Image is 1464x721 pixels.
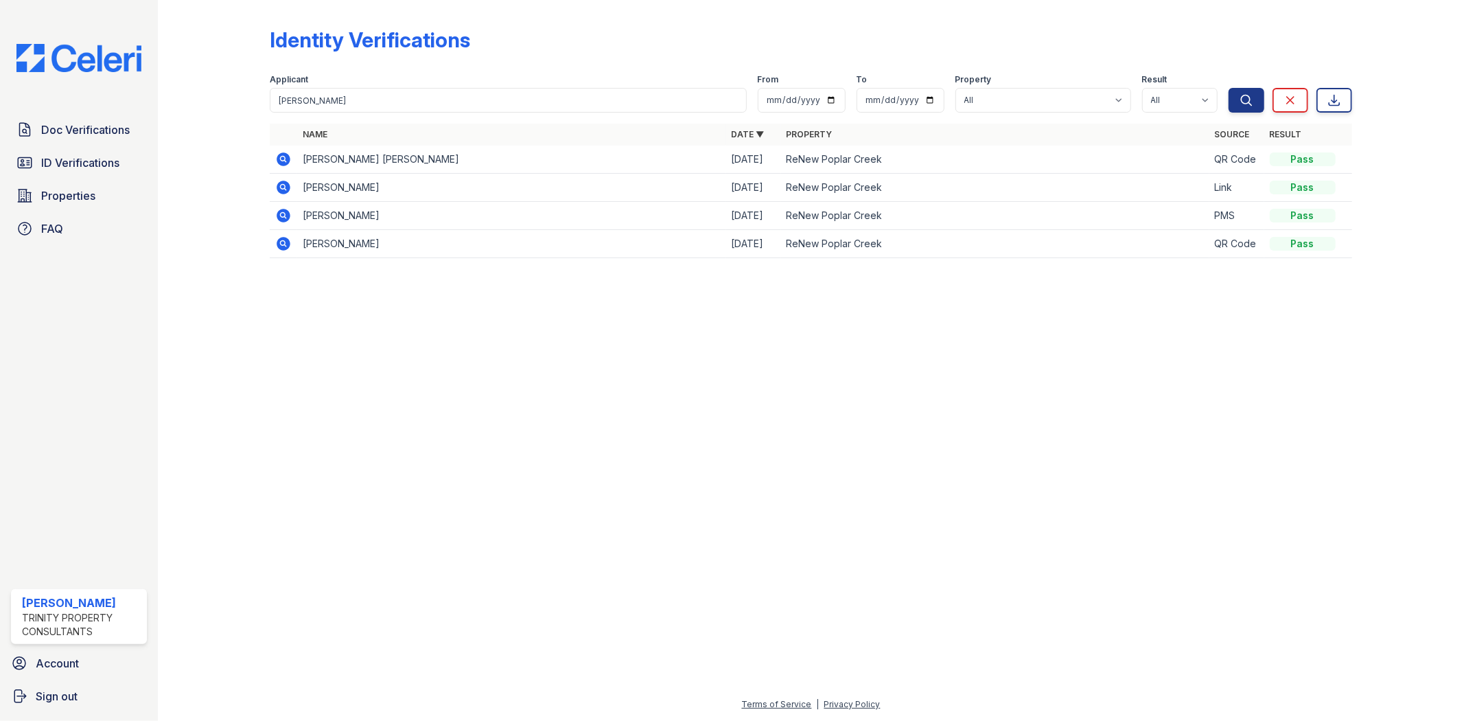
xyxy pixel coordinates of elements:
span: Sign out [36,688,78,705]
td: [DATE] [726,202,781,230]
a: Result [1270,129,1302,139]
a: Doc Verifications [11,116,147,144]
span: Account [36,655,79,672]
td: [PERSON_NAME] [297,202,725,230]
td: QR Code [1209,230,1264,258]
a: Privacy Policy [824,699,881,709]
a: Sign out [5,683,152,710]
div: Trinity Property Consultants [22,611,141,639]
td: ReNew Poplar Creek [781,202,1209,230]
label: To [857,74,868,85]
span: FAQ [41,220,63,237]
td: [PERSON_NAME] [297,230,725,258]
input: Search by name or phone number [270,88,746,113]
td: QR Code [1209,146,1264,174]
div: Pass [1270,237,1336,251]
label: Result [1142,74,1167,85]
div: [PERSON_NAME] [22,595,141,611]
td: PMS [1209,202,1264,230]
label: From [758,74,779,85]
td: [DATE] [726,230,781,258]
a: ID Verifications [11,149,147,176]
a: Property [787,129,833,139]
a: Name [303,129,327,139]
span: Doc Verifications [41,122,130,138]
td: [DATE] [726,174,781,202]
img: CE_Logo_Blue-a8612792a0a2168367f1c8372b55b34899dd931a85d93a1a3d3e32e68fde9ad4.png [5,44,152,72]
div: Identity Verifications [270,27,470,52]
label: Property [955,74,992,85]
td: ReNew Poplar Creek [781,230,1209,258]
td: Link [1209,174,1264,202]
div: | [817,699,820,709]
a: Source [1215,129,1250,139]
td: [PERSON_NAME] [PERSON_NAME] [297,146,725,174]
a: Account [5,650,152,677]
label: Applicant [270,74,308,85]
span: Properties [41,187,95,204]
td: ReNew Poplar Creek [781,146,1209,174]
td: [DATE] [726,146,781,174]
td: ReNew Poplar Creek [781,174,1209,202]
a: Date ▼ [732,129,765,139]
div: Pass [1270,152,1336,166]
td: [PERSON_NAME] [297,174,725,202]
div: Pass [1270,181,1336,194]
div: Pass [1270,209,1336,222]
a: FAQ [11,215,147,242]
a: Properties [11,182,147,209]
span: ID Verifications [41,154,119,171]
a: Terms of Service [742,699,812,709]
